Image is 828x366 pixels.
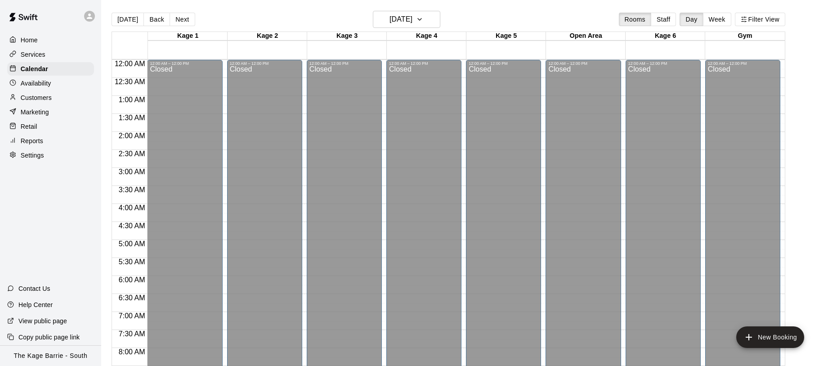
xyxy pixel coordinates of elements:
[18,284,50,293] p: Contact Us
[116,294,148,302] span: 6:30 AM
[466,32,546,41] div: Kage 5
[116,114,148,122] span: 1:30 AM
[116,258,148,266] span: 5:30 AM
[21,50,45,59] p: Services
[116,330,148,338] span: 7:30 AM
[307,32,387,41] div: Kage 3
[21,36,38,45] p: Home
[116,348,148,356] span: 8:00 AM
[143,13,170,26] button: Back
[705,32,785,41] div: Gym
[680,13,703,26] button: Day
[469,61,538,66] div: 12:00 AM – 12:00 PM
[626,32,705,41] div: Kage 6
[373,11,440,28] button: [DATE]
[7,120,94,133] a: Retail
[18,316,67,325] p: View public page
[736,326,804,348] button: add
[116,96,148,104] span: 1:00 AM
[18,300,53,309] p: Help Center
[116,222,148,230] span: 4:30 AM
[309,61,379,66] div: 12:00 AM – 12:00 PM
[389,61,459,66] div: 12:00 AM – 12:00 PM
[387,32,466,41] div: Kage 4
[116,132,148,140] span: 2:00 AM
[7,33,94,47] a: Home
[21,108,49,117] p: Marketing
[21,93,52,102] p: Customers
[21,64,48,73] p: Calendar
[14,351,88,361] p: The Kage Barrie - South
[18,333,80,342] p: Copy public page link
[628,61,698,66] div: 12:00 AM – 12:00 PM
[7,134,94,148] a: Reports
[148,32,228,41] div: Kage 1
[7,149,94,162] a: Settings
[112,78,148,86] span: 12:30 AM
[116,312,148,320] span: 7:00 AM
[112,60,148,68] span: 12:00 AM
[708,61,778,66] div: 12:00 AM – 12:00 PM
[228,32,307,41] div: Kage 2
[116,276,148,284] span: 6:00 AM
[112,13,144,26] button: [DATE]
[703,13,731,26] button: Week
[389,13,412,26] h6: [DATE]
[7,62,94,76] a: Calendar
[116,186,148,194] span: 3:30 AM
[651,13,676,26] button: Staff
[548,61,618,66] div: 12:00 AM – 12:00 PM
[7,91,94,104] a: Customers
[735,13,785,26] button: Filter View
[7,105,94,119] a: Marketing
[21,151,44,160] p: Settings
[7,48,94,61] a: Services
[619,13,651,26] button: Rooms
[116,204,148,212] span: 4:00 AM
[7,77,94,90] a: Availability
[150,61,219,66] div: 12:00 AM – 12:00 PM
[170,13,195,26] button: Next
[116,168,148,176] span: 3:00 AM
[116,240,148,248] span: 5:00 AM
[21,79,51,88] p: Availability
[21,136,43,145] p: Reports
[230,61,300,66] div: 12:00 AM – 12:00 PM
[21,122,37,131] p: Retail
[546,32,626,41] div: Open Area
[116,150,148,158] span: 2:30 AM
